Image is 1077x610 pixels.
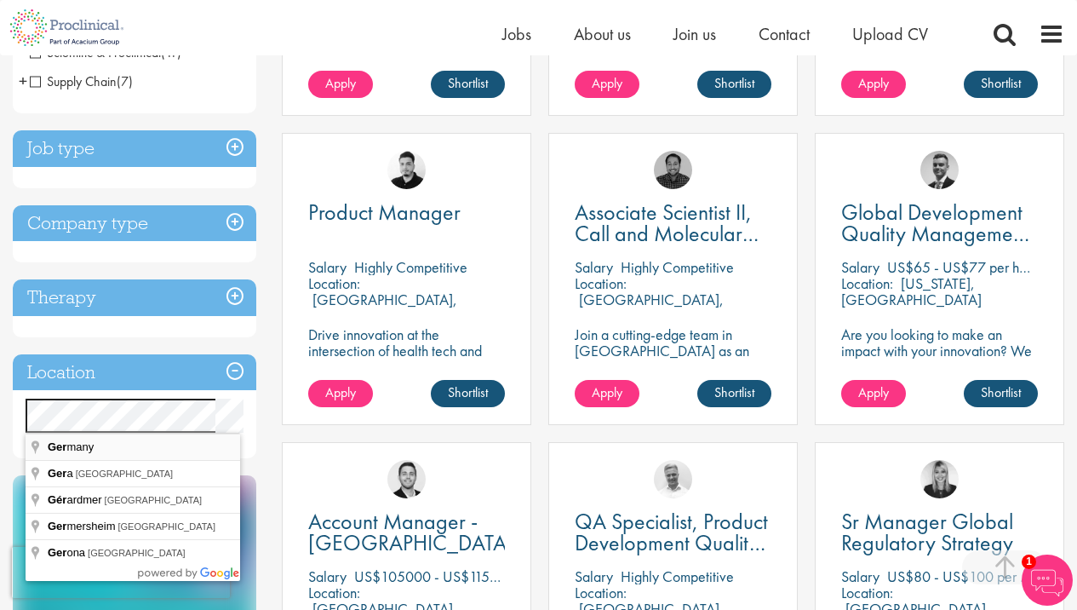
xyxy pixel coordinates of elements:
img: Chatbot [1022,555,1073,606]
span: Ger [48,546,66,559]
h3: Job type [13,130,256,167]
span: Gér [48,493,66,506]
p: US$80 - US$100 per hour [887,567,1045,586]
span: [GEOGRAPHIC_DATA] [76,469,174,479]
span: ona [48,546,88,559]
span: [GEOGRAPHIC_DATA] [105,495,203,505]
span: + [19,68,27,94]
span: Location: [841,273,893,293]
img: Joshua Bye [654,460,692,498]
img: Anderson Maldonado [387,151,426,189]
p: Highly Competitive [621,567,734,586]
span: Location: [308,583,360,602]
span: Ger [48,467,66,480]
a: Shortlist [697,71,771,98]
span: mersheim [48,520,117,532]
a: Shortlist [964,380,1038,407]
a: Shortlist [431,380,505,407]
a: Product Manager [308,202,505,223]
a: Shortlist [431,71,505,98]
span: Ger [48,440,66,453]
span: Location: [575,273,627,293]
span: 1 [1022,555,1036,569]
span: Apply [858,74,889,92]
a: Apply [575,380,639,407]
span: (7) [117,72,133,90]
span: Location: [841,583,893,602]
p: Highly Competitive [354,257,467,277]
span: Global Development Quality Management (GCP) [841,198,1029,269]
a: Join us [673,23,716,45]
a: Global Development Quality Management (GCP) [841,202,1038,245]
a: Apply [575,71,639,98]
p: Are you looking to make an impact with your innovation? We are working with a well-established ph... [841,326,1038,423]
span: Salary [841,567,879,586]
p: [GEOGRAPHIC_DATA], [GEOGRAPHIC_DATA] [308,290,457,325]
span: Salary [308,567,347,586]
p: Highly Competitive [621,257,734,277]
a: About us [574,23,631,45]
a: Apply [308,71,373,98]
img: Janelle Jones [920,460,959,498]
img: Parker Jensen [387,460,426,498]
p: [US_STATE], [GEOGRAPHIC_DATA] [841,273,982,309]
a: Apply [841,380,906,407]
span: ardmer [48,493,105,506]
img: Mike Raletz [654,151,692,189]
h3: Location [13,354,256,391]
a: Associate Scientist II, Call and Molecular Biology [575,202,771,245]
h3: Therapy [13,279,256,316]
span: Ger [48,520,66,532]
span: [GEOGRAPHIC_DATA] [117,521,215,532]
a: Apply [308,380,373,407]
a: Shortlist [964,71,1038,98]
span: Salary [841,257,879,277]
p: [GEOGRAPHIC_DATA], [GEOGRAPHIC_DATA] [575,290,724,325]
a: Jobs [502,23,531,45]
span: Salary [575,257,613,277]
a: Account Manager - [GEOGRAPHIC_DATA] [308,511,505,554]
span: Apply [325,383,356,401]
a: Upload CV [852,23,928,45]
span: Account Manager - [GEOGRAPHIC_DATA] [308,507,513,557]
span: Location: [575,583,627,602]
img: Alex Bill [920,151,959,189]
p: US$65 - US$77 per hour [887,257,1038,277]
span: Supply Chain [30,72,117,90]
a: Shortlist [697,380,771,407]
a: Sr Manager Global Regulatory Strategy [841,511,1038,554]
span: Location: [308,273,360,293]
p: US$105000 - US$115000 per annum [354,567,580,586]
span: Sr Manager Global Regulatory Strategy [841,507,1013,557]
a: QA Specialist, Product Development Quality (PDQ) [575,511,771,554]
span: Apply [858,383,889,401]
p: Join a cutting-edge team in [GEOGRAPHIC_DATA] as an Associate Scientist II and help shape the fut... [575,326,771,440]
a: Contact [759,23,810,45]
span: Salary [308,257,347,277]
p: Drive innovation at the intersection of health tech and immuno-oncology as a Product Manager shap... [308,326,505,423]
span: Apply [592,74,622,92]
h3: Company type [13,205,256,242]
span: QA Specialist, Product Development Quality (PDQ) [575,507,768,578]
span: many [48,440,96,453]
span: Apply [325,74,356,92]
iframe: reCAPTCHA [12,547,230,598]
span: Apply [592,383,622,401]
span: [GEOGRAPHIC_DATA] [88,548,186,558]
span: a [48,467,76,480]
span: Product Manager [308,198,461,227]
span: Supply Chain [30,72,133,90]
span: Associate Scientist II, Call and Molecular Biology [575,198,759,269]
